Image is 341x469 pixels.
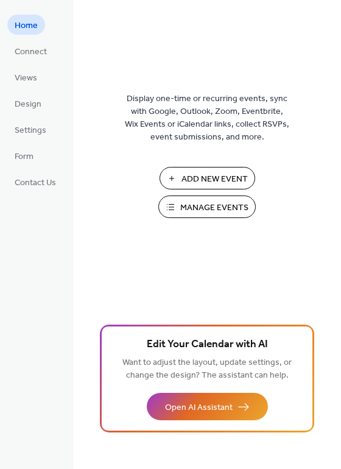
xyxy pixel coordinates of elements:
a: Views [7,67,44,87]
span: Add New Event [181,173,248,186]
a: Design [7,93,49,113]
span: Settings [15,124,46,137]
span: Design [15,98,41,111]
span: Form [15,150,33,163]
a: Settings [7,119,54,139]
button: Open AI Assistant [147,393,268,420]
span: Connect [15,46,47,58]
button: Manage Events [158,196,256,218]
span: Display one-time or recurring events, sync with Google, Outlook, Zoom, Eventbrite, Wix Events or ... [125,93,289,144]
button: Add New Event [160,167,255,189]
a: Form [7,146,41,166]
span: Contact Us [15,177,56,189]
span: Edit Your Calendar with AI [147,336,268,353]
span: Open AI Assistant [165,401,233,414]
a: Connect [7,41,54,61]
span: Want to adjust the layout, update settings, or change the design? The assistant can help. [122,354,292,384]
span: Home [15,19,38,32]
span: Views [15,72,37,85]
span: Manage Events [180,202,248,214]
a: Home [7,15,45,35]
a: Contact Us [7,172,63,192]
